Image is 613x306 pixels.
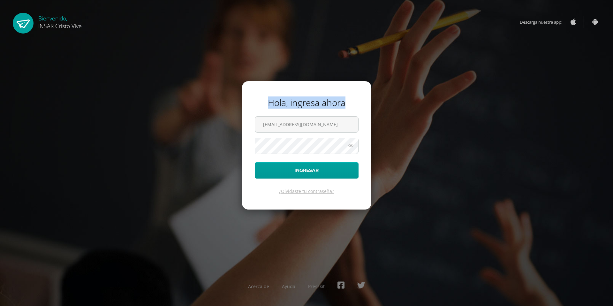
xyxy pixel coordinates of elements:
a: ¿Olvidaste tu contraseña? [279,188,334,194]
a: Acerca de [248,283,269,289]
a: Presskit [308,283,325,289]
a: Ayuda [282,283,295,289]
span: Descarga nuestra app: [520,16,569,28]
input: Correo electrónico o usuario [255,117,358,132]
div: Bienvenido, [38,13,82,30]
div: Hola, ingresa ahora [255,96,359,109]
span: INSAR Cristo Vive [38,22,82,30]
button: Ingresar [255,162,359,179]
